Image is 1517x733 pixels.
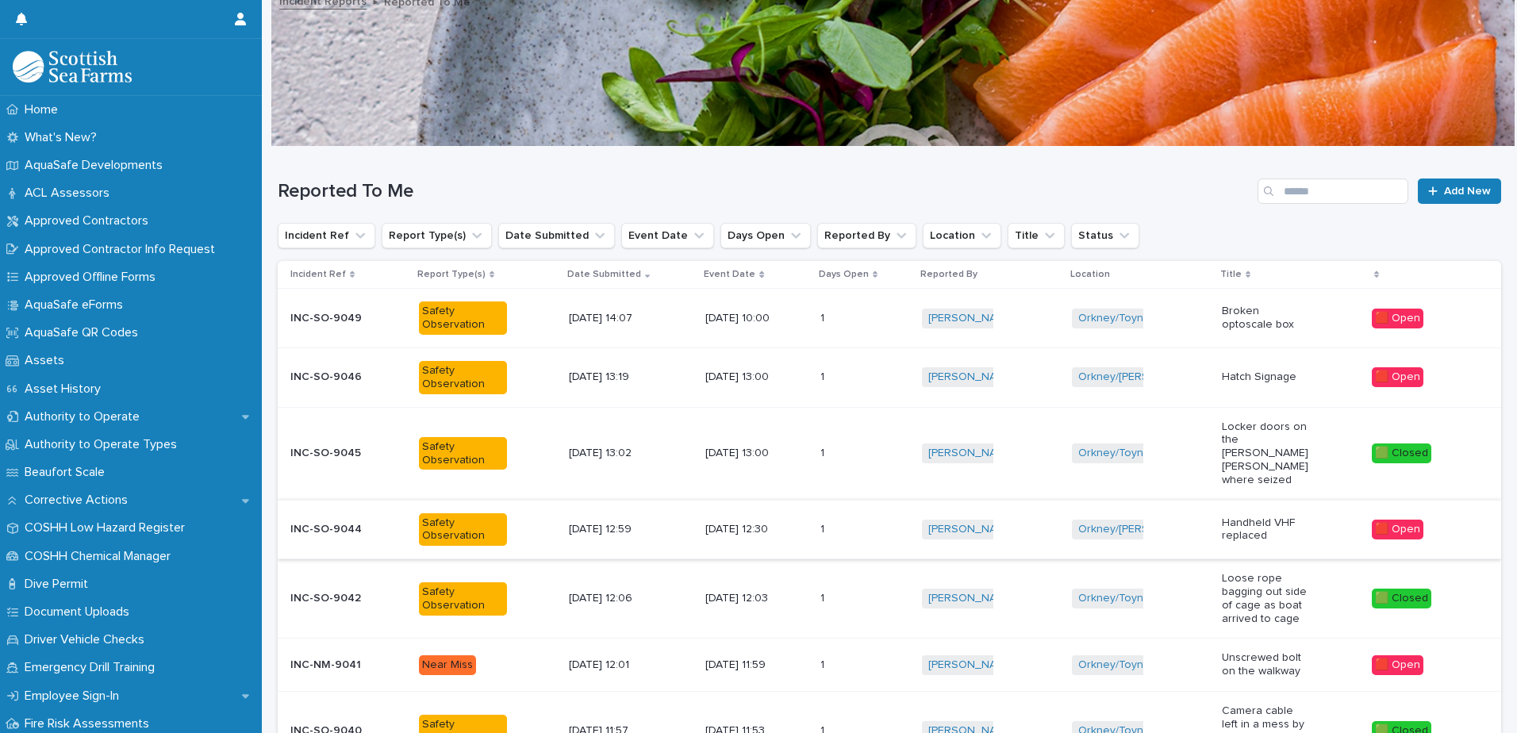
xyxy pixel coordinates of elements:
p: Approved Contractor Info Request [18,242,228,257]
p: Loose rope bagging out side of cage as boat arrived to cage [1222,572,1310,625]
p: Document Uploads [18,604,142,620]
a: [PERSON_NAME] [928,523,1015,536]
a: [PERSON_NAME] [928,592,1015,605]
a: Orkney/Toyness [1078,312,1162,325]
tr: INC-SO-9045INC-SO-9045 Safety Observation[DATE] 13:02[DATE] 13:0011 [PERSON_NAME] Orkney/Toyness ... [278,407,1501,500]
div: 🟩 Closed [1372,443,1431,463]
button: Title [1008,223,1065,248]
button: Days Open [720,223,811,248]
p: Employee Sign-In [18,689,132,704]
button: Event Date [621,223,714,248]
button: Location [923,223,1001,248]
p: Date Submitted [567,266,641,283]
p: COSHH Chemical Manager [18,549,183,564]
p: [DATE] 12:59 [569,523,657,536]
div: Safety Observation [419,582,507,616]
tr: INC-SO-9049INC-SO-9049 Safety Observation[DATE] 14:07[DATE] 10:0011 [PERSON_NAME] Orkney/Toyness ... [278,289,1501,348]
p: [DATE] 13:00 [705,447,793,460]
p: Event Date [704,266,755,283]
button: Date Submitted [498,223,615,248]
p: Title [1220,266,1242,283]
a: Orkney/Toyness [1078,658,1162,672]
p: INC-SO-9049 [290,309,365,325]
a: [PERSON_NAME] [928,312,1015,325]
div: 🟥 Open [1372,309,1423,328]
div: 🟩 Closed [1372,589,1431,608]
input: Search [1258,178,1408,204]
p: [DATE] 12:03 [705,592,793,605]
p: [DATE] 13:19 [569,370,657,384]
p: [DATE] 12:06 [569,592,657,605]
p: [DATE] 12:01 [569,658,657,672]
p: 1 [820,367,828,384]
p: 1 [820,443,828,460]
div: Safety Observation [419,437,507,470]
p: Fire Risk Assessments [18,716,162,731]
tr: INC-SO-9046INC-SO-9046 Safety Observation[DATE] 13:19[DATE] 13:0011 [PERSON_NAME] Orkney/[PERSON_... [278,347,1501,407]
p: INC-SO-9045 [290,443,364,460]
p: [DATE] 14:07 [569,312,657,325]
p: Authority to Operate Types [18,437,190,452]
p: Approved Contractors [18,213,161,228]
p: Driver Vehicle Checks [18,632,157,647]
p: Report Type(s) [417,266,486,283]
p: Broken optoscale box [1222,305,1310,332]
p: Locker doors on the [PERSON_NAME] [PERSON_NAME] where seized [1222,420,1310,487]
tr: INC-SO-9042INC-SO-9042 Safety Observation[DATE] 12:06[DATE] 12:0311 [PERSON_NAME] Orkney/Toyness ... [278,559,1501,639]
p: 1 [820,655,828,672]
div: 🟥 Open [1372,655,1423,675]
span: Add New [1444,186,1491,197]
p: Incident Ref [290,266,346,283]
p: ACL Assessors [18,186,122,201]
p: Unscrewed bolt on the walkway [1222,651,1310,678]
tr: INC-SO-9044INC-SO-9044 Safety Observation[DATE] 12:59[DATE] 12:3011 [PERSON_NAME] Orkney/[PERSON_... [278,500,1501,559]
h1: Reported To Me [278,180,1251,203]
p: Handheld VHF replaced [1222,516,1310,543]
p: Authority to Operate [18,409,152,424]
p: COSHH Low Hazard Register [18,520,198,535]
p: Days Open [819,266,869,283]
p: AquaSafe QR Codes [18,325,151,340]
a: [PERSON_NAME] [928,447,1015,460]
p: Assets [18,353,77,368]
p: AquaSafe eForms [18,297,136,313]
a: [PERSON_NAME] [928,658,1015,672]
img: bPIBxiqnSb2ggTQWdOVV [13,51,132,83]
tr: INC-NM-9041INC-NM-9041 Near Miss[DATE] 12:01[DATE] 11:5911 [PERSON_NAME] Orkney/Toyness Unscrewed... [278,639,1501,692]
a: Orkney/[PERSON_NAME] Rock [1078,370,1234,384]
div: Near Miss [419,655,476,675]
button: Status [1071,223,1139,248]
p: [DATE] 13:00 [705,370,793,384]
p: 1 [820,309,828,325]
a: Orkney/[PERSON_NAME] Rock [1078,523,1234,536]
button: Report Type(s) [382,223,492,248]
p: Reported By [920,266,977,283]
button: Reported By [817,223,916,248]
p: Hatch Signage [1222,370,1310,384]
div: Safety Observation [419,513,507,547]
a: Orkney/Toyness [1078,447,1162,460]
div: Safety Observation [419,361,507,394]
p: Beaufort Scale [18,465,117,480]
p: INC-SO-9044 [290,520,365,536]
p: What's New? [18,130,109,145]
div: Safety Observation [419,301,507,335]
p: AquaSafe Developments [18,158,175,173]
p: [DATE] 10:00 [705,312,793,325]
p: INC-NM-9041 [290,655,364,672]
div: 🟥 Open [1372,367,1423,387]
a: [PERSON_NAME] [928,370,1015,384]
p: [DATE] 13:02 [569,447,657,460]
p: [DATE] 12:30 [705,523,793,536]
p: Emergency Drill Training [18,660,167,675]
p: Corrective Actions [18,493,140,508]
div: 🟥 Open [1372,520,1423,539]
p: INC-SO-9042 [290,589,364,605]
p: Home [18,102,71,117]
p: 1 [820,589,828,605]
a: Add New [1418,178,1501,204]
p: Location [1070,266,1110,283]
p: Dive Permit [18,577,101,592]
p: INC-SO-9046 [290,367,365,384]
